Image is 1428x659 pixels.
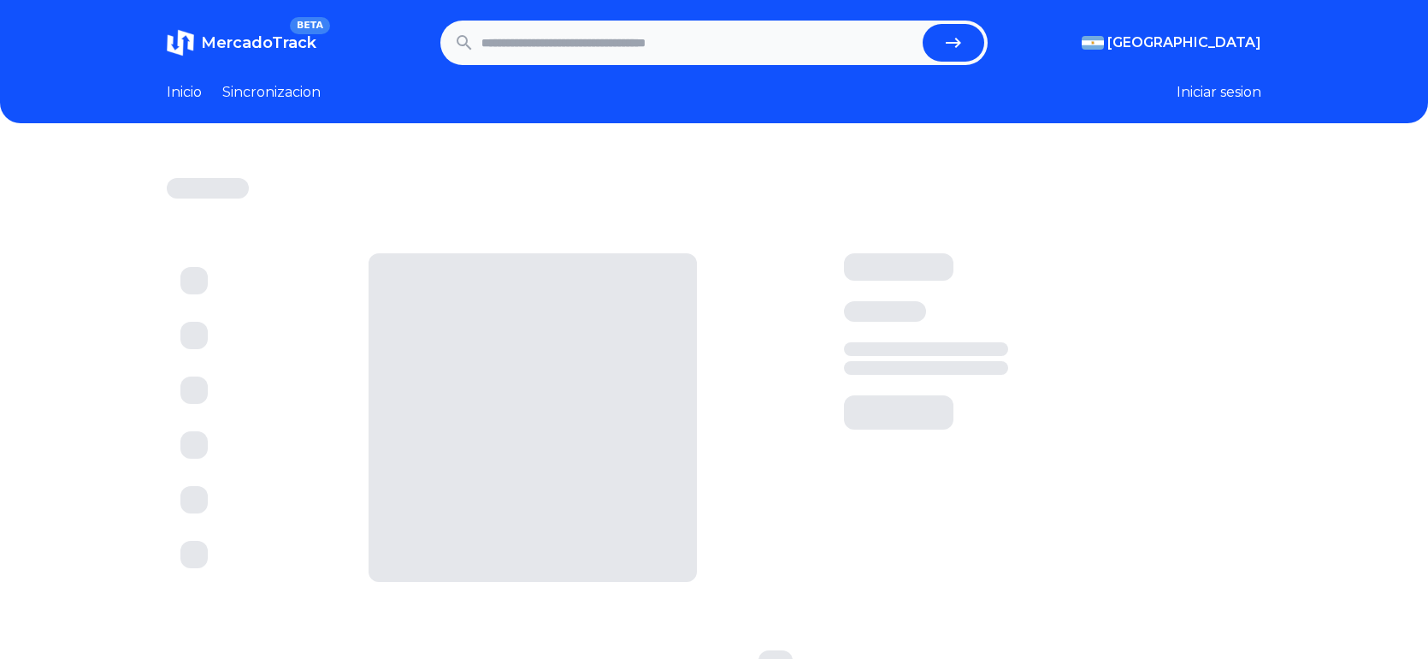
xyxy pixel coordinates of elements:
button: [GEOGRAPHIC_DATA] [1082,33,1261,53]
span: BETA [290,17,330,34]
button: Iniciar sesion [1177,82,1261,103]
a: Sincronizacion [222,82,321,103]
span: [GEOGRAPHIC_DATA] [1107,33,1261,53]
img: MercadoTrack [167,29,194,56]
img: Argentina [1082,36,1104,50]
a: Inicio [167,82,202,103]
a: MercadoTrackBETA [167,29,316,56]
span: MercadoTrack [201,33,316,52]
